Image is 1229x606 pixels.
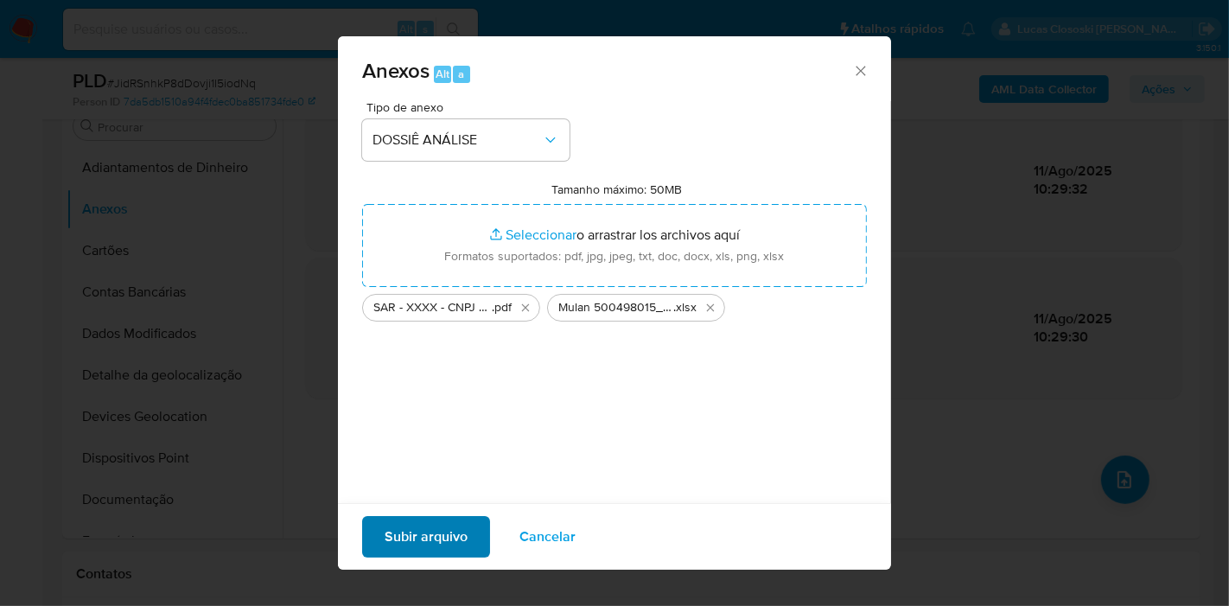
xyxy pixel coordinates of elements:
[519,518,576,556] span: Cancelar
[362,119,570,161] button: DOSSIÊ ANÁLISE
[373,299,492,316] span: SAR - XXXX - CNPJ 05757484000131 - CAPINZALNET SERVICOS LTDA
[385,518,468,556] span: Subir arquivo
[373,131,542,149] span: DOSSIÊ ANÁLISE
[552,182,683,197] label: Tamanho máximo: 50MB
[458,66,464,82] span: a
[362,516,490,558] button: Subir arquivo
[558,299,673,316] span: Mulan 500498015_2025_08_11_10_51_31
[852,62,868,78] button: Cerrar
[366,101,574,113] span: Tipo de anexo
[362,55,430,86] span: Anexos
[497,516,598,558] button: Cancelar
[362,287,867,322] ul: Archivos seleccionados
[436,66,449,82] span: Alt
[700,297,721,318] button: Eliminar Mulan 500498015_2025_08_11_10_51_31.xlsx
[673,299,697,316] span: .xlsx
[492,299,512,316] span: .pdf
[515,297,536,318] button: Eliminar SAR - XXXX - CNPJ 05757484000131 - CAPINZALNET SERVICOS LTDA.pdf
